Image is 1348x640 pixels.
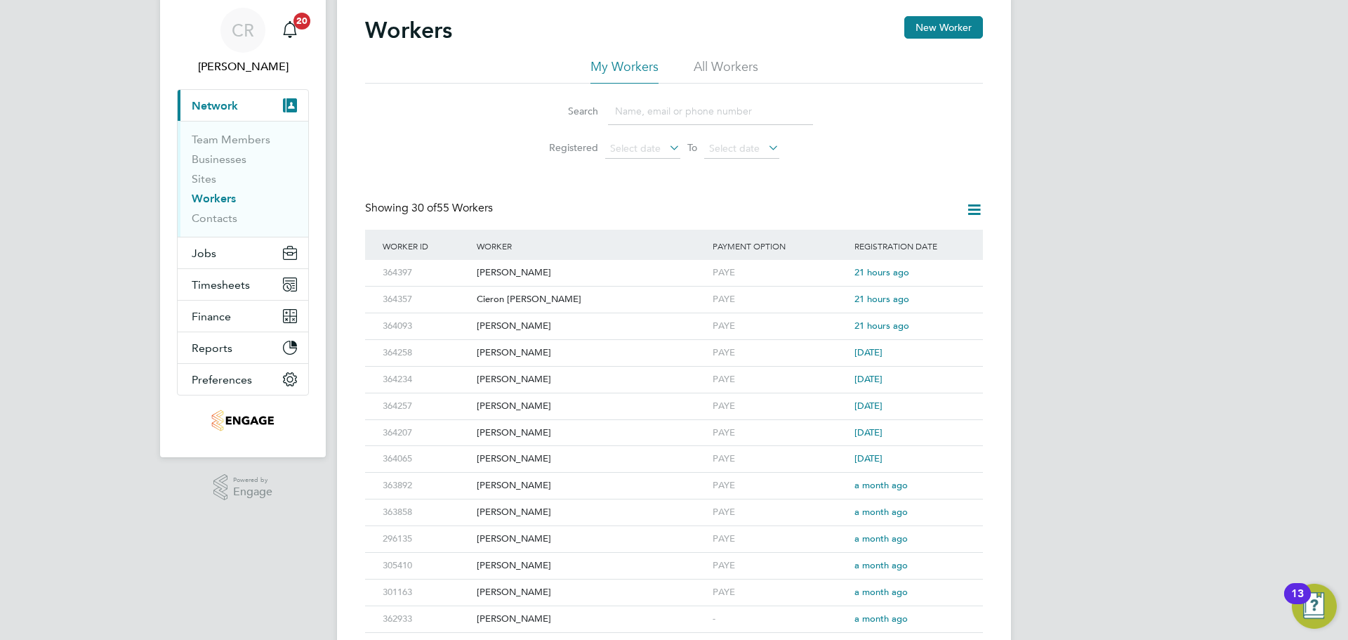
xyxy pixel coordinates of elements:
div: PAYE [709,287,851,313]
a: 364258[PERSON_NAME]PAYE[DATE] [379,339,969,351]
div: [PERSON_NAME] [473,499,709,525]
a: Team Members [192,133,270,146]
div: PAYE [709,553,851,579]
span: Reports [192,341,232,355]
span: Select date [610,142,661,155]
div: PAYE [709,526,851,552]
div: [PERSON_NAME] [473,606,709,632]
h2: Workers [365,16,452,44]
button: Reports [178,332,308,363]
div: - [709,606,851,632]
button: Jobs [178,237,308,268]
div: PAYE [709,260,851,286]
div: 362933 [379,606,473,632]
div: PAYE [709,446,851,472]
a: Sites [192,172,216,185]
span: To [683,138,701,157]
div: 296135 [379,526,473,552]
span: Network [192,99,238,112]
div: PAYE [709,367,851,393]
span: [DATE] [854,373,883,385]
a: 363858[PERSON_NAME]PAYEa month ago [379,499,969,511]
div: [PERSON_NAME] [473,526,709,552]
div: Cieron [PERSON_NAME] [473,287,709,313]
a: Workers [192,192,236,205]
a: 364065[PERSON_NAME]PAYE[DATE] [379,445,969,457]
span: 20 [293,13,310,30]
a: 296135[PERSON_NAME]PAYEa month ago [379,525,969,537]
button: Network [178,90,308,121]
span: Timesheets [192,278,250,292]
div: 364397 [379,260,473,286]
div: 363858 [379,499,473,525]
div: [PERSON_NAME] [473,446,709,472]
div: 364357 [379,287,473,313]
span: [DATE] [854,426,883,438]
a: 364207[PERSON_NAME]PAYE[DATE] [379,419,969,431]
div: PAYE [709,420,851,446]
a: Businesses [192,152,246,166]
a: 364093[PERSON_NAME]PAYE21 hours ago [379,313,969,325]
div: 364093 [379,313,473,339]
span: 55 Workers [411,201,493,215]
a: 364357Cieron [PERSON_NAME]PAYE21 hours ago [379,286,969,298]
span: Preferences [192,373,252,386]
span: [DATE] [854,346,883,358]
label: Search [535,105,598,117]
button: New Worker [904,16,983,39]
span: a month ago [854,533,908,544]
a: CR[PERSON_NAME] [177,8,309,75]
a: 305410[PERSON_NAME]PAYEa month ago [379,552,969,564]
a: 20 [276,8,304,53]
span: [DATE] [854,400,883,412]
a: 364397[PERSON_NAME]PAYE21 hours ago [379,259,969,271]
div: [PERSON_NAME] [473,580,709,606]
div: 364207 [379,420,473,446]
span: Engage [233,486,272,498]
a: 363892[PERSON_NAME]PAYEa month ago [379,472,969,484]
div: [PERSON_NAME] [473,340,709,366]
span: Caitlin Rae [177,58,309,75]
div: 364258 [379,340,473,366]
div: 13 [1291,594,1304,612]
input: Name, email or phone number [608,98,813,125]
button: Preferences [178,364,308,395]
a: 362933[PERSON_NAME]-a month ago [379,606,969,618]
div: 364257 [379,393,473,419]
a: Contacts [192,211,237,225]
div: PAYE [709,499,851,525]
div: [PERSON_NAME] [473,420,709,446]
label: Registered [535,141,598,154]
div: PAYE [709,393,851,419]
div: [PERSON_NAME] [473,367,709,393]
a: Go to home page [177,410,309,432]
div: [PERSON_NAME] [473,260,709,286]
span: 21 hours ago [854,266,909,278]
span: 21 hours ago [854,320,909,332]
div: [PERSON_NAME] [473,313,709,339]
span: Finance [192,310,231,323]
div: Network [178,121,308,237]
div: 301163 [379,580,473,606]
div: Worker ID [379,230,473,262]
div: 364065 [379,446,473,472]
span: Powered by [233,474,272,486]
div: [PERSON_NAME] [473,473,709,499]
span: 21 hours ago [854,293,909,305]
a: 364234[PERSON_NAME]PAYE[DATE] [379,366,969,378]
span: CR [232,21,254,39]
div: PAYE [709,340,851,366]
button: Timesheets [178,269,308,300]
span: a month ago [854,586,908,598]
span: a month ago [854,613,908,625]
span: Jobs [192,247,216,260]
div: Registration Date [851,230,969,262]
li: My Workers [590,58,659,84]
a: Powered byEngage [213,474,273,501]
button: Open Resource Center, 13 new notifications [1292,584,1337,629]
div: [PERSON_NAME] [473,553,709,579]
div: Showing [365,201,496,216]
li: All Workers [694,58,758,84]
span: [DATE] [854,452,883,464]
div: Payment Option [709,230,851,262]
